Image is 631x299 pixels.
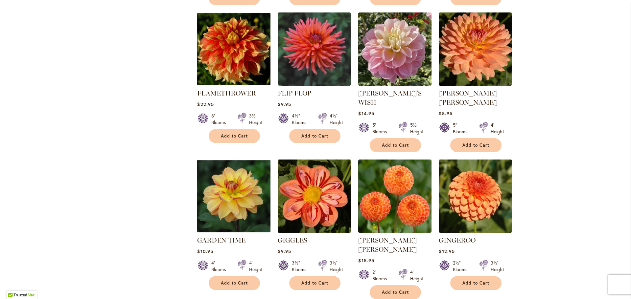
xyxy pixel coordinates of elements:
span: Add to Cart [462,142,489,148]
span: Add to Cart [382,142,409,148]
button: Add to Cart [289,129,340,143]
div: 3½' Height [330,260,343,273]
span: Add to Cart [462,280,489,286]
img: GIGGLES [276,158,353,234]
a: FLAMETHROWER [197,89,256,97]
span: $22.95 [197,101,214,107]
div: 3½' Height [491,260,504,273]
button: Add to Cart [209,276,260,290]
a: GINGEROO [439,236,476,244]
div: 4" Blooms [211,260,230,273]
span: $9.95 [278,101,291,107]
img: FLAMETHROWER [197,12,270,86]
div: 5½' Height [410,122,424,135]
span: $15.95 [358,257,374,264]
div: 4' Height [249,260,263,273]
div: 5" Blooms [372,122,391,135]
span: Add to Cart [301,133,328,139]
span: Add to Cart [221,280,248,286]
button: Add to Cart [370,138,421,152]
div: 4½' Height [330,113,343,126]
img: FLIP FLOP [278,12,351,86]
div: 4' Height [491,122,504,135]
div: 4' Height [410,269,424,282]
a: [PERSON_NAME]'S WISH [358,89,422,106]
span: Add to Cart [382,289,409,295]
img: GARDEN TIME [197,160,270,233]
img: GINGER WILLO [358,160,432,233]
button: Add to Cart [289,276,340,290]
button: Add to Cart [450,138,502,152]
div: 8" Blooms [211,113,230,126]
div: 4½" Blooms [292,113,310,126]
div: 5" Blooms [453,122,471,135]
span: $9.95 [278,248,291,254]
a: GIGGLES [278,236,307,244]
span: $12.95 [439,248,455,254]
button: Add to Cart [450,276,502,290]
div: 2½" Blooms [453,260,471,273]
a: GIGGLES [278,228,351,234]
a: [PERSON_NAME] [PERSON_NAME] [439,89,497,106]
img: Gabbie's Wish [358,12,432,86]
a: GARDEN TIME [197,228,270,234]
span: $14.95 [358,110,374,117]
a: FLIP FLOP [278,89,311,97]
a: GARDEN TIME [197,236,245,244]
div: 2" Blooms [372,269,391,282]
img: GINGEROO [439,160,512,233]
a: [PERSON_NAME] [PERSON_NAME] [358,236,417,253]
a: GABRIELLE MARIE [439,81,512,87]
span: $10.95 [197,248,213,254]
a: GINGEROO [439,228,512,234]
span: Add to Cart [301,280,328,286]
span: $8.95 [439,110,452,117]
a: FLIP FLOP [278,81,351,87]
iframe: Launch Accessibility Center [5,276,23,294]
a: GINGER WILLO [358,228,432,234]
div: 3½' Height [249,113,263,126]
img: GABRIELLE MARIE [439,12,512,86]
div: 3½" Blooms [292,260,310,273]
a: FLAMETHROWER [197,81,270,87]
a: Gabbie's Wish [358,81,432,87]
span: Add to Cart [221,133,248,139]
button: Add to Cart [209,129,260,143]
